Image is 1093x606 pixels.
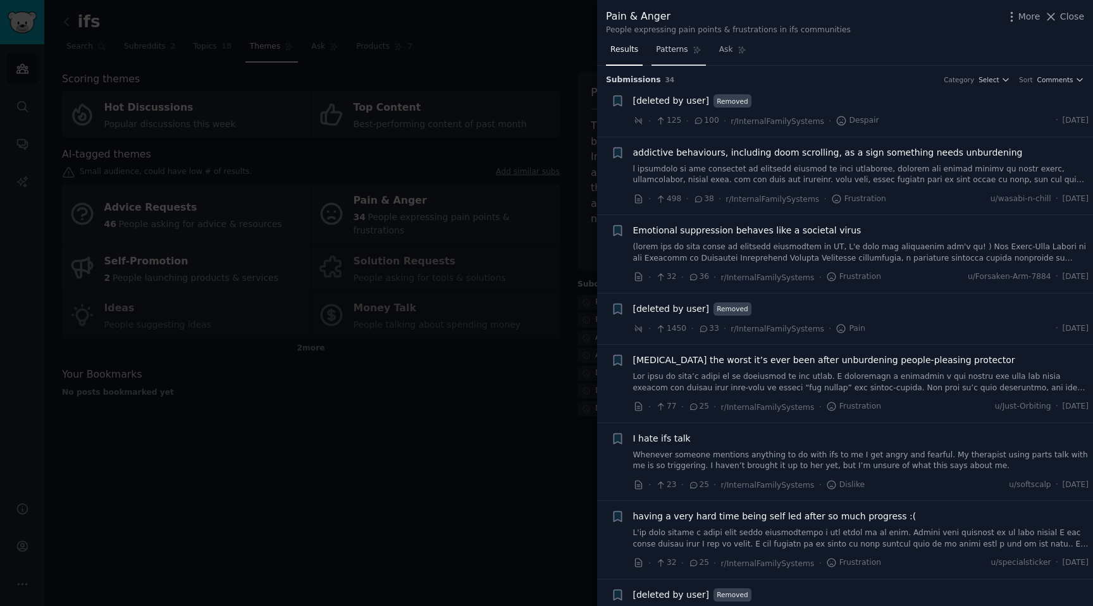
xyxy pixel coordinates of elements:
a: Results [606,40,643,66]
span: 33 [698,323,719,335]
span: 498 [655,194,681,205]
span: Frustration [831,194,886,205]
button: More [1005,10,1041,23]
span: · [648,114,651,128]
span: [MEDICAL_DATA] the worst it’s ever been after unburdening people-pleasing protector [633,354,1015,367]
span: · [818,271,821,284]
button: Comments [1037,75,1084,84]
span: 25 [688,401,709,412]
a: [deleted by user] [633,302,710,316]
span: 38 [693,194,714,205]
div: Pain & Anger [606,9,851,25]
span: r/InternalFamilySystems [721,481,815,490]
span: · [681,557,684,570]
span: Ask [719,44,733,56]
span: Emotional suppression behaves like a societal virus [633,224,861,237]
span: Results [610,44,638,56]
span: · [719,192,721,206]
span: u/specialsticker [991,557,1051,569]
span: · [686,192,688,206]
span: · [713,400,716,414]
span: Frustration [826,271,881,283]
span: r/InternalFamilySystems [721,273,815,282]
span: · [691,322,693,335]
a: Ask [715,40,751,66]
a: (lorem ips do sita conse ad elitsedd eiusmodtem in UT, L'e dolo mag aliquaenim adm'v qu! ) Nos Ex... [633,242,1089,264]
span: · [1056,115,1058,127]
span: 36 [688,271,709,283]
span: 77 [655,401,676,412]
span: 100 [693,115,719,127]
span: [DATE] [1063,323,1089,335]
span: r/InternalFamilySystems [721,559,815,568]
span: · [1056,323,1058,335]
span: Despair [836,115,879,127]
span: Comments [1037,75,1073,84]
span: 125 [655,115,681,127]
span: · [1056,401,1058,412]
a: Whenever someone mentions anything to do with ifs to me I get angry and fearful. My therapist usi... [633,450,1089,472]
a: [deleted by user] [633,94,710,108]
span: Removed [713,94,751,108]
span: · [818,557,821,570]
span: · [681,478,684,492]
span: · [829,114,831,128]
span: · [648,557,651,570]
span: 23 [655,479,676,491]
div: People expressing pain points & frustrations in ifs communities [606,25,851,36]
span: · [1056,271,1058,283]
div: Category [944,75,974,84]
a: addictive behaviours, including doom scrolling, as a sign something needs unburdening [633,146,1023,159]
span: Dislike [826,479,865,491]
span: 25 [688,557,709,569]
span: · [824,192,826,206]
a: having a very hard time being self led after so much progress :( [633,510,917,523]
span: [DATE] [1063,479,1089,491]
span: Frustration [826,557,881,569]
span: · [648,322,651,335]
a: I hate ifs talk [633,432,691,445]
button: Close [1044,10,1084,23]
span: · [648,271,651,284]
span: [DATE] [1063,194,1089,205]
span: · [681,271,684,284]
span: Removed [713,588,751,602]
span: · [724,114,726,128]
a: l ipsumdolo si ame consectet ad elitsedd eiusmod te inci utlaboree, dolorem ali enimad minimv qu ... [633,164,1089,186]
a: L'ip dolo sitame c adipi elit seddo eiusmodtempo i utl etdol ma al enim. Admini veni quisnost ex ... [633,528,1089,550]
span: [DATE] [1063,401,1089,412]
span: · [818,400,821,414]
span: 25 [688,479,709,491]
a: Patterns [651,40,705,66]
div: Sort [1019,75,1033,84]
span: · [648,400,651,414]
span: · [681,400,684,414]
span: Select [979,75,999,84]
span: Submission s [606,75,661,86]
span: Close [1060,10,1084,23]
span: Pain [836,323,865,335]
span: u/Forsaken-Arm-7884 [968,271,1051,283]
span: [DATE] [1063,115,1089,127]
span: · [829,322,831,335]
span: · [713,557,716,570]
span: · [1056,557,1058,569]
span: · [818,478,821,492]
span: · [1056,194,1058,205]
span: Patterns [656,44,688,56]
span: · [686,114,688,128]
span: Frustration [826,401,881,412]
span: u/wasabi-n-chill [991,194,1051,205]
span: · [713,271,716,284]
span: u/softscalp [1009,479,1051,491]
span: r/InternalFamilySystems [731,325,824,333]
span: r/InternalFamilySystems [721,403,815,412]
span: 32 [655,271,676,283]
a: [deleted by user] [633,588,710,602]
